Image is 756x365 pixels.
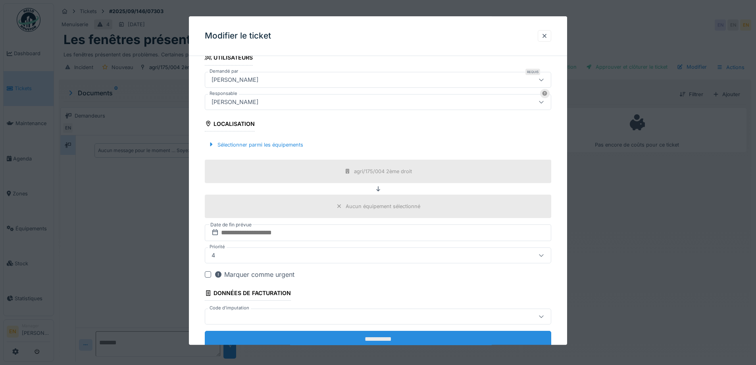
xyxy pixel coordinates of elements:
div: Utilisateurs [205,52,253,66]
div: Données de facturation [205,287,291,301]
label: Code d'imputation [208,305,251,311]
label: Priorité [208,243,227,250]
label: Responsable [208,90,239,97]
div: Marquer comme urgent [214,270,294,279]
label: Demandé par [208,68,240,75]
div: Localisation [205,118,255,131]
div: Requis [525,69,540,75]
div: [PERSON_NAME] [208,75,262,84]
div: agri/175/004 2ème droit [354,168,412,175]
div: Sélectionner parmi les équipements [205,139,306,150]
label: Date de fin prévue [210,220,252,229]
div: 4 [208,251,218,260]
div: [PERSON_NAME] [208,98,262,106]
div: Aucun équipement sélectionné [346,203,420,210]
h3: Modifier le ticket [205,31,271,41]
